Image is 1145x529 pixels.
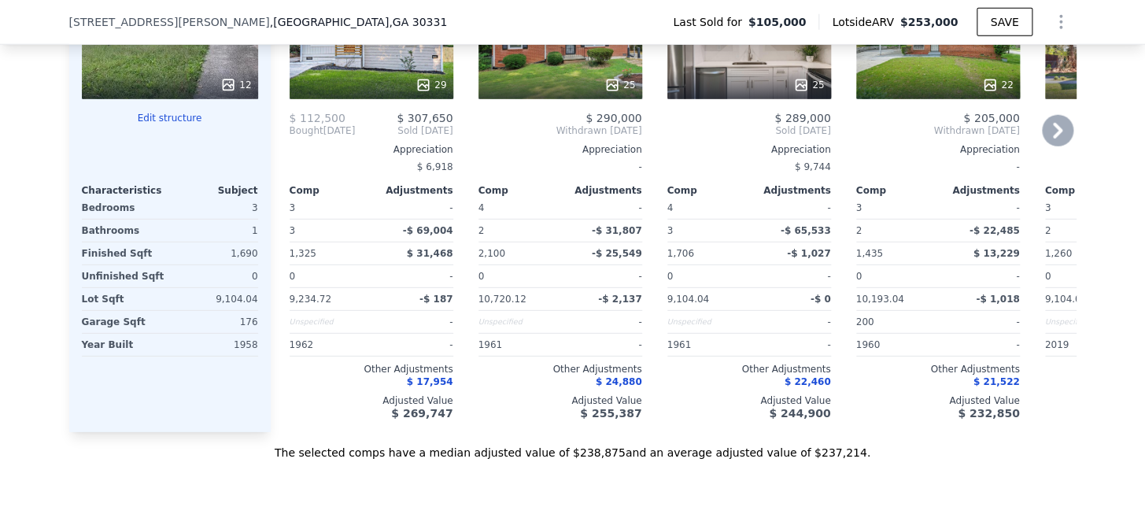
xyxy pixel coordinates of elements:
span: -$ 1,027 [787,248,830,259]
button: SAVE [977,8,1032,36]
span: $ 22,460 [785,376,831,387]
div: - [752,334,831,356]
span: Withdrawn [DATE] [856,124,1020,137]
span: $253,000 [900,16,958,28]
span: -$ 65,533 [781,225,831,236]
div: 1960 [856,334,935,356]
span: 9,104.04 [667,294,709,305]
span: Bought [290,124,323,137]
div: Appreciation [856,143,1020,156]
div: - [478,156,642,178]
span: 1,435 [856,248,883,259]
span: 3 [1045,202,1051,213]
div: 176 [173,311,258,333]
span: 0 [290,271,296,282]
span: $ 269,747 [391,407,452,420]
span: 0 [1045,271,1051,282]
span: -$ 187 [419,294,453,305]
div: Lot Sqft [82,288,167,310]
span: 1,325 [290,248,316,259]
div: Adjustments [560,184,642,197]
span: 3 [856,202,862,213]
span: $ 290,000 [585,112,641,124]
div: Other Adjustments [478,363,642,375]
div: 25 [793,77,824,93]
span: Lotside ARV [832,14,899,30]
span: -$ 22,485 [970,225,1020,236]
span: 1,706 [667,248,694,259]
span: $ 9,744 [795,161,831,172]
span: $ 232,850 [958,407,1019,420]
div: 1962 [290,334,368,356]
span: $ 307,650 [397,112,452,124]
div: Adjusted Value [667,394,831,407]
button: Show Options [1045,6,1077,38]
span: , GA 30331 [389,16,447,28]
div: 29 [416,77,446,93]
span: $ 13,229 [973,248,1020,259]
div: Other Adjustments [667,363,831,375]
div: 2 [478,220,557,242]
span: -$ 1,018 [976,294,1019,305]
span: 10,193.04 [856,294,904,305]
div: - [375,197,453,219]
span: $ 17,954 [407,376,453,387]
div: - [375,334,453,356]
span: $ 244,900 [769,407,830,420]
div: Adjusted Value [856,394,1020,407]
div: Comp [478,184,560,197]
span: 4 [667,202,674,213]
span: -$ 2,137 [598,294,641,305]
span: $ 21,522 [973,376,1020,387]
div: 1961 [667,334,746,356]
div: Garage Sqft [82,311,167,333]
span: , [GEOGRAPHIC_DATA] [270,14,448,30]
div: Unspecified [667,311,746,333]
div: Adjusted Value [478,394,642,407]
span: $ 255,387 [580,407,641,420]
div: Bathrooms [82,220,167,242]
div: 2 [856,220,935,242]
span: [STREET_ADDRESS][PERSON_NAME] [69,14,270,30]
div: Adjusted Value [290,394,453,407]
span: 200 [856,316,874,327]
span: 0 [667,271,674,282]
span: 1,260 [1045,248,1072,259]
span: 2,100 [478,248,505,259]
div: - [563,334,642,356]
span: $ 31,468 [407,248,453,259]
span: 9,104.04 [1045,294,1087,305]
div: Unfinished Sqft [82,265,167,287]
div: - [563,311,642,333]
div: The selected comps have a median adjusted value of $238,875 and an average adjusted value of $237... [69,432,1077,461]
div: 0 [173,265,258,287]
span: Last Sold for [673,14,748,30]
div: - [563,265,642,287]
div: - [941,265,1020,287]
div: - [941,197,1020,219]
div: 3 [173,197,258,219]
span: $105,000 [748,14,807,30]
div: - [563,197,642,219]
div: - [752,265,831,287]
div: 2019 [1045,334,1124,356]
span: 0 [856,271,862,282]
div: 1961 [478,334,557,356]
div: - [941,311,1020,333]
div: 12 [220,77,251,93]
div: Comp [667,184,749,197]
div: Unspecified [290,311,368,333]
div: Subject [170,184,258,197]
div: - [375,265,453,287]
span: 3 [290,202,296,213]
div: Comp [290,184,371,197]
div: 1958 [173,334,258,356]
div: Bedrooms [82,197,167,219]
div: Appreciation [290,143,453,156]
div: - [856,156,1020,178]
div: 1,690 [173,242,258,264]
div: - [752,197,831,219]
div: - [375,311,453,333]
div: - [752,311,831,333]
span: $ 24,880 [596,376,642,387]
